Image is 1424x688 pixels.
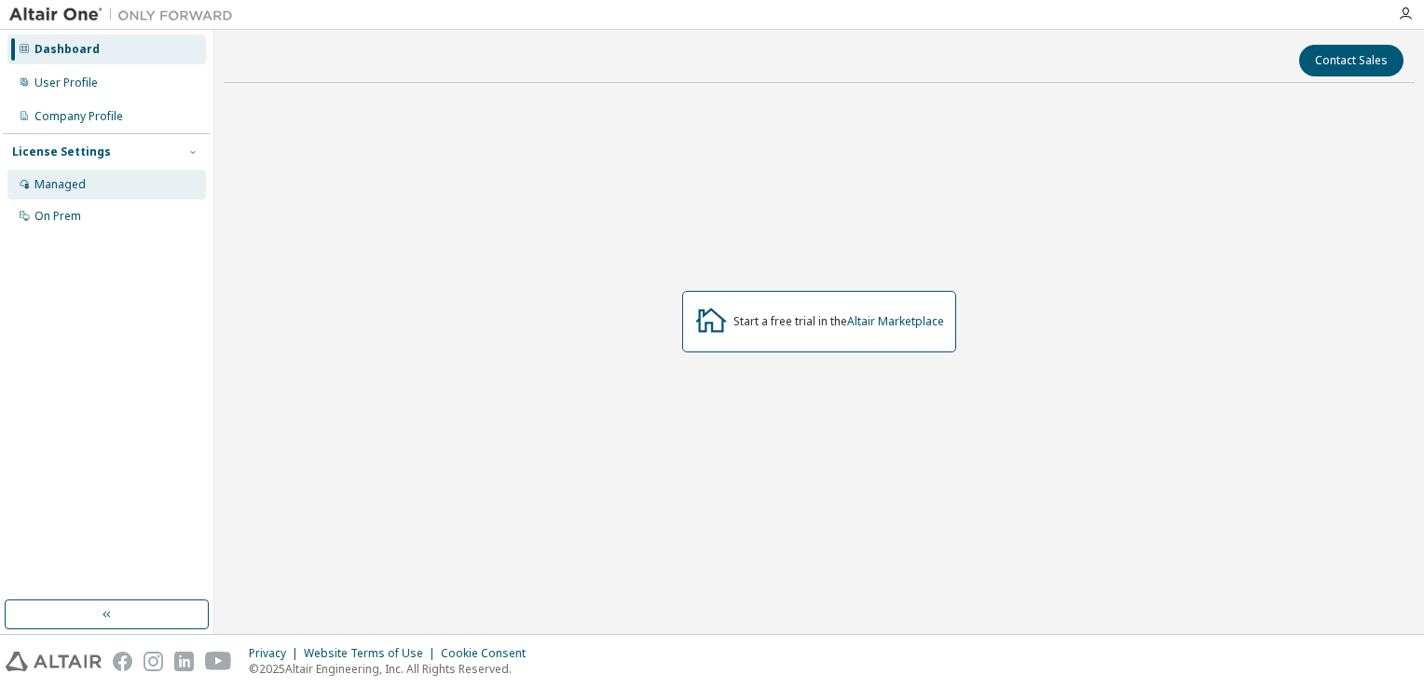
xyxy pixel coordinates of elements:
img: instagram.svg [144,652,163,671]
button: Contact Sales [1299,45,1403,76]
img: youtube.svg [205,652,232,671]
div: Start a free trial in the [733,314,944,329]
div: Privacy [249,646,304,661]
div: Website Terms of Use [304,646,441,661]
div: Cookie Consent [441,646,537,661]
img: linkedin.svg [174,652,194,671]
div: Managed [34,177,86,192]
div: Dashboard [34,42,100,57]
img: altair_logo.svg [6,652,102,671]
img: facebook.svg [113,652,132,671]
div: User Profile [34,76,98,90]
div: Company Profile [34,109,123,124]
a: Altair Marketplace [847,313,944,329]
div: License Settings [12,144,111,159]
img: Altair One [9,6,242,24]
div: On Prem [34,209,81,224]
p: © 2025 Altair Engineering, Inc. All Rights Reserved. [249,661,537,677]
